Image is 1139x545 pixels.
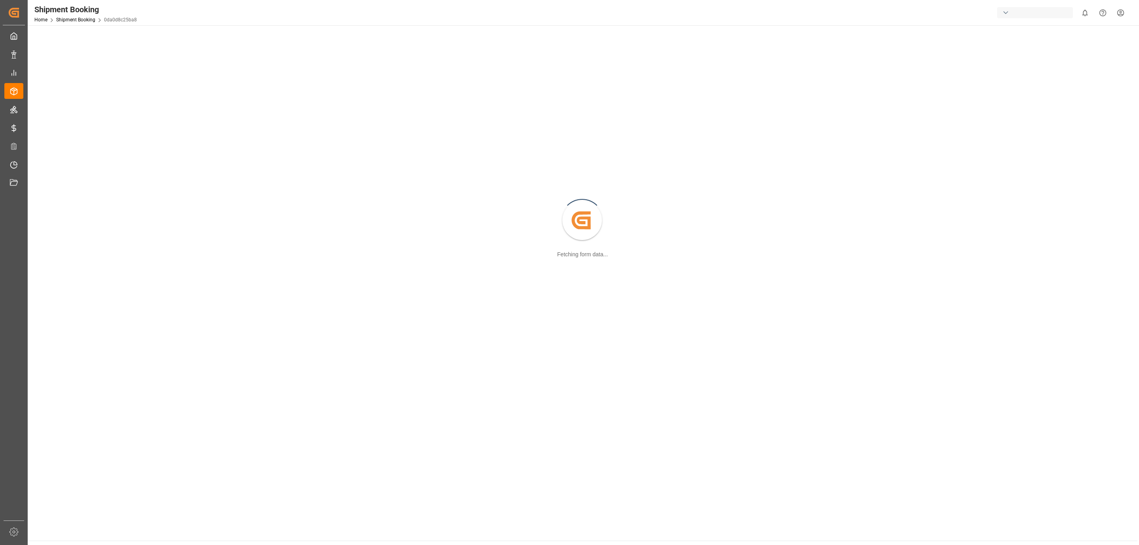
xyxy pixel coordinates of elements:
[34,17,47,23] a: Home
[557,250,608,259] div: Fetching form data...
[1094,4,1112,22] button: Help Center
[34,4,137,15] div: Shipment Booking
[1076,4,1094,22] button: show 0 new notifications
[56,17,95,23] a: Shipment Booking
